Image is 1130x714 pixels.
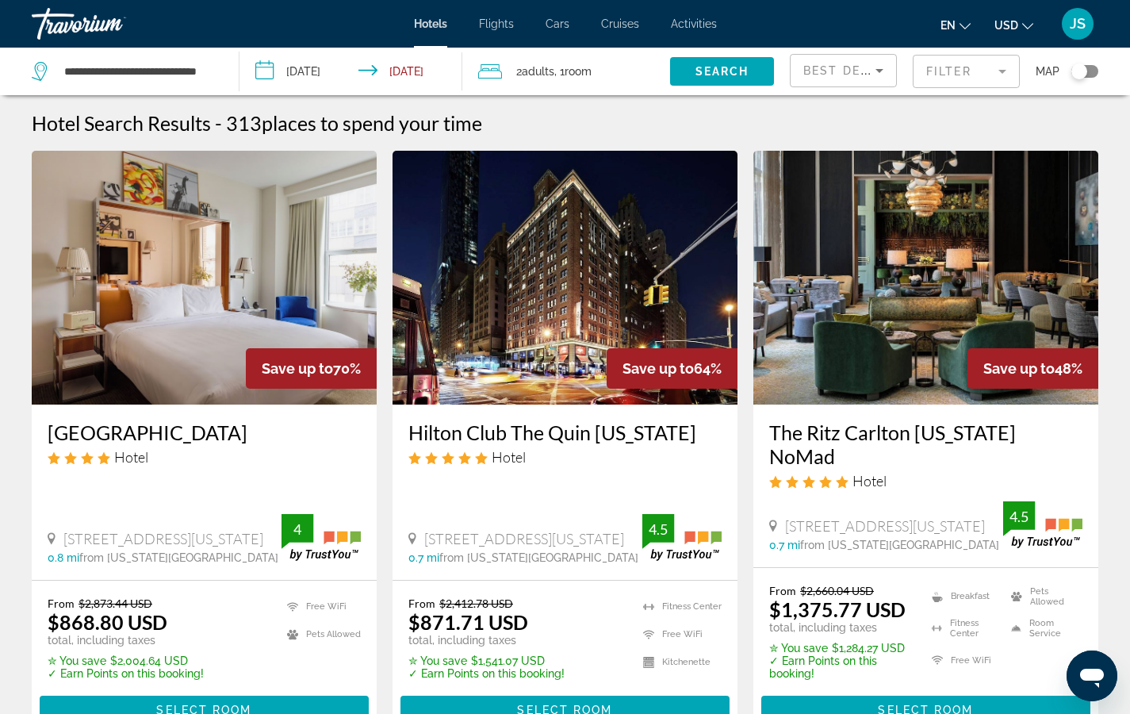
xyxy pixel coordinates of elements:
h1: Hotel Search Results [32,111,211,135]
span: en [940,19,956,32]
a: The Ritz Carlton [US_STATE] NoMad [769,420,1082,468]
p: $2,004.64 USD [48,654,204,667]
span: [STREET_ADDRESS][US_STATE] [63,530,263,547]
button: User Menu [1057,7,1098,40]
button: Change currency [994,13,1033,36]
div: 4.5 [642,520,674,539]
div: 70% [246,348,377,389]
li: Pets Allowed [279,624,361,644]
ins: $871.71 USD [408,610,528,634]
div: 4 star Hotel [48,448,361,466]
span: , 1 [554,60,592,83]
img: Hotel image [393,151,737,405]
p: ✓ Earn Points on this booking! [769,654,912,680]
span: Search [695,65,749,78]
div: 5 star Hotel [408,448,722,466]
a: [GEOGRAPHIC_DATA] [48,420,361,444]
span: From [48,597,75,610]
li: Room Service [1003,616,1082,640]
img: Hotel image [32,151,377,405]
button: Check-in date: Dec 13, 2025 Check-out date: Dec 15, 2025 [239,48,463,95]
span: 2 [516,60,554,83]
p: ✓ Earn Points on this booking! [408,667,565,680]
span: From [769,584,796,597]
span: 0.7 mi [769,539,800,551]
div: 4.5 [1003,507,1035,526]
span: Save up to [622,360,694,377]
span: from [US_STATE][GEOGRAPHIC_DATA] [800,539,999,551]
li: Free WiFi [279,597,361,616]
div: 5 star Hotel [769,472,1082,489]
del: $2,412.78 USD [439,597,513,610]
a: Cruises [601,17,639,30]
img: trustyou-badge.svg [642,514,722,561]
del: $2,873.44 USD [79,597,152,610]
span: 0.8 mi [48,551,79,564]
li: Free WiFi [924,648,1003,672]
span: ✮ You save [769,642,828,654]
span: JS [1070,16,1086,32]
a: Hilton Club The Quin [US_STATE] [408,420,722,444]
span: USD [994,19,1018,32]
span: [STREET_ADDRESS][US_STATE] [785,517,985,535]
p: ✓ Earn Points on this booking! [48,667,204,680]
img: trustyou-badge.svg [282,514,361,561]
ins: $868.80 USD [48,610,167,634]
p: $1,284.27 USD [769,642,912,654]
p: $1,541.07 USD [408,654,565,667]
span: Hotel [492,448,526,466]
h2: 313 [226,111,482,135]
p: total, including taxes [48,634,204,647]
button: Change language [940,13,971,36]
mat-select: Sort by [803,61,883,80]
button: Search [670,57,774,86]
li: Fitness Center [635,597,722,616]
a: Activities [671,17,717,30]
img: Hotel image [753,151,1098,405]
div: 48% [967,348,1098,389]
span: From [408,597,435,610]
p: total, including taxes [769,621,912,634]
div: 4 [282,520,313,539]
span: from [US_STATE][GEOGRAPHIC_DATA] [439,551,638,564]
span: Save up to [983,360,1055,377]
li: Breakfast [924,584,1003,608]
span: ✮ You save [408,654,467,667]
span: from [US_STATE][GEOGRAPHIC_DATA] [79,551,278,564]
button: Toggle map [1059,64,1098,79]
span: 0.7 mi [408,551,439,564]
span: Hotels [414,17,447,30]
iframe: Button to launch messaging window [1067,651,1117,701]
div: 64% [607,348,737,389]
li: Pets Allowed [1003,584,1082,608]
span: ✮ You save [48,654,106,667]
li: Fitness Center [924,616,1003,640]
span: Adults [522,65,554,78]
span: Hotel [114,448,148,466]
ins: $1,375.77 USD [769,597,906,621]
button: Filter [913,54,1020,89]
button: Travelers: 2 adults, 0 children [462,48,670,95]
a: Flights [479,17,514,30]
a: Cars [546,17,569,30]
span: places to spend your time [262,111,482,135]
span: Best Deals [803,64,886,77]
span: Save up to [262,360,333,377]
span: Room [565,65,592,78]
li: Kitchenette [635,652,722,672]
a: Travorium [32,3,190,44]
span: - [215,111,222,135]
li: Free WiFi [635,624,722,644]
p: total, including taxes [408,634,565,647]
img: trustyou-badge.svg [1003,501,1082,548]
